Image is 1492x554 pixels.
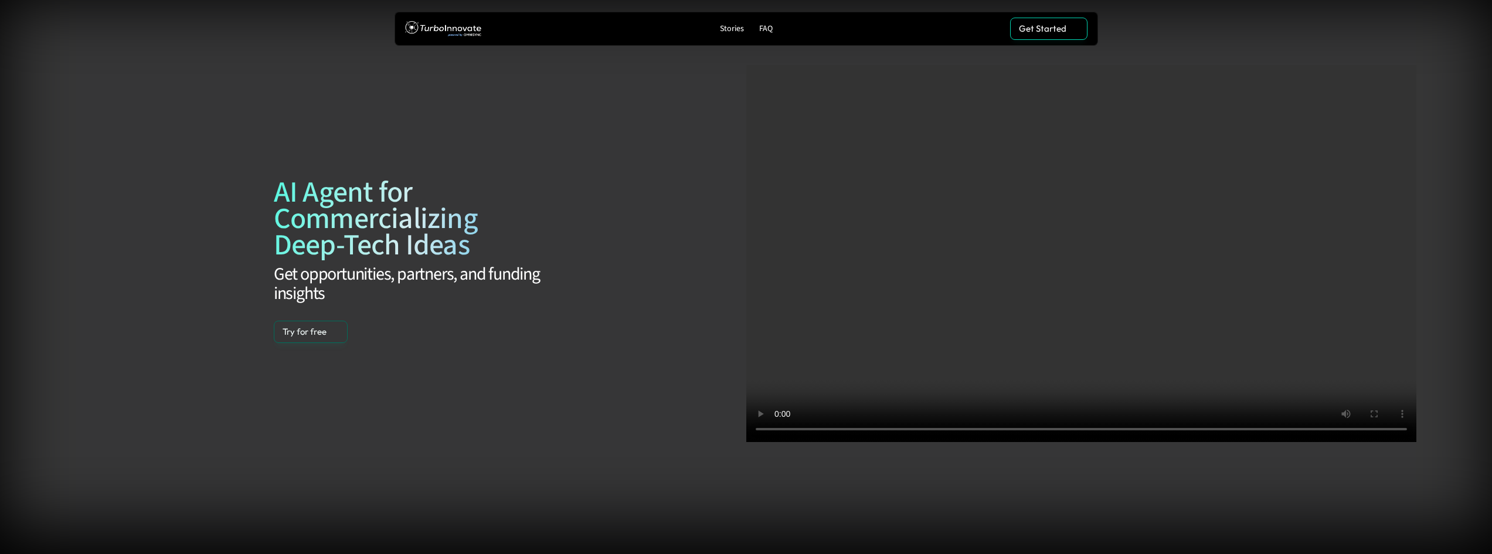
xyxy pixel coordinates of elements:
a: Stories [715,21,749,37]
a: FAQ [755,21,777,37]
a: Get Started [1010,18,1087,40]
p: FAQ [759,24,773,34]
p: Get Started [1019,23,1066,34]
img: TurboInnovate Logo [405,18,481,40]
p: Stories [720,24,744,34]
